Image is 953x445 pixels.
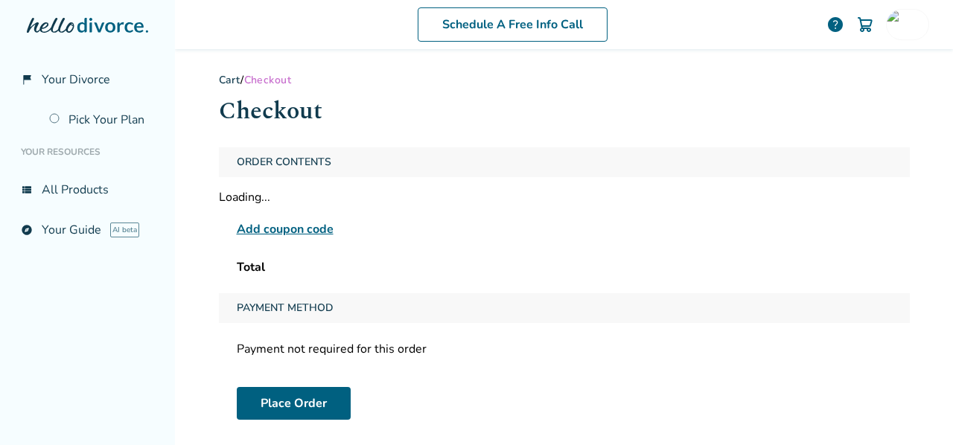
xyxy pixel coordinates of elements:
[21,74,33,86] span: flag_2
[219,335,910,363] div: Payment not required for this order
[231,293,340,323] span: Payment Method
[856,16,874,33] img: Cart
[887,10,917,39] img: tlitch2739@gmail.com
[21,184,33,196] span: view_list
[418,7,608,42] a: Schedule A Free Info Call
[244,73,291,87] span: Checkout
[237,220,334,238] span: Add coupon code
[237,259,265,275] span: Total
[231,147,337,177] span: Order Contents
[219,93,910,129] h1: Checkout
[219,73,910,87] div: /
[237,387,351,420] button: Place Order
[12,173,163,207] a: view_listAll Products
[110,222,139,237] span: AI beta
[219,189,910,205] div: Loading...
[21,224,33,236] span: explore
[12,213,163,247] a: exploreYour GuideAI beta
[12,63,163,97] a: flag_2Your Divorce
[826,16,844,33] a: help
[42,71,110,88] span: Your Divorce
[12,137,163,167] li: Your Resources
[40,103,163,137] a: Pick Your Plan
[219,73,241,87] a: Cart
